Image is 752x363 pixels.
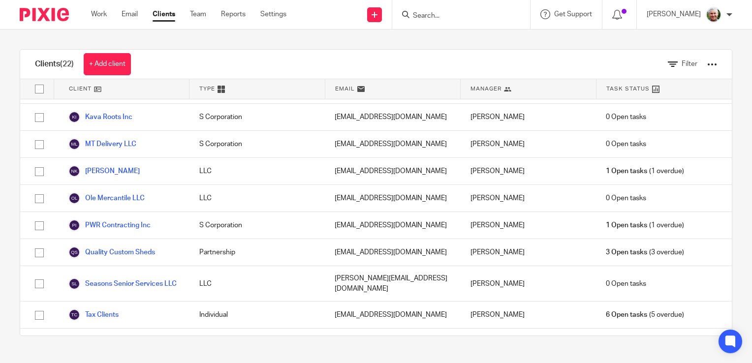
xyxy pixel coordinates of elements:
[325,266,461,301] div: [PERSON_NAME][EMAIL_ADDRESS][DOMAIN_NAME]
[682,60,697,67] span: Filter
[461,302,596,328] div: [PERSON_NAME]
[189,239,325,266] div: Partnership
[461,158,596,184] div: [PERSON_NAME]
[20,8,69,21] img: Pixie
[325,212,461,239] div: [EMAIL_ADDRESS][DOMAIN_NAME]
[606,85,650,93] span: Task Status
[68,278,177,290] a: Seasons Senior Services LLC
[68,111,132,123] a: Kava Roots Inc
[69,85,92,93] span: Client
[606,166,684,176] span: (1 overdue)
[606,247,647,257] span: 3 Open tasks
[68,111,80,123] img: svg%3E
[189,302,325,328] div: Individual
[122,9,138,19] a: Email
[68,309,80,321] img: svg%3E
[189,185,325,212] div: LLC
[91,9,107,19] a: Work
[461,266,596,301] div: [PERSON_NAME]
[647,9,701,19] p: [PERSON_NAME]
[30,80,49,98] input: Select all
[60,60,74,68] span: (22)
[68,138,80,150] img: svg%3E
[68,165,80,177] img: svg%3E
[68,219,151,231] a: PWR Contracting Inc
[189,104,325,130] div: S Corporation
[606,220,647,230] span: 1 Open tasks
[190,9,206,19] a: Team
[68,246,155,258] a: Quality Custom Sheds
[68,165,140,177] a: [PERSON_NAME]
[68,309,119,321] a: Tax Clients
[461,185,596,212] div: [PERSON_NAME]
[68,192,145,204] a: Ole Mercantile LLC
[68,138,136,150] a: MT Delivery LLC
[189,158,325,184] div: LLC
[260,9,286,19] a: Settings
[470,85,501,93] span: Manager
[606,247,684,257] span: (3 overdue)
[189,131,325,157] div: S Corporation
[325,104,461,130] div: [EMAIL_ADDRESS][DOMAIN_NAME]
[153,9,175,19] a: Clients
[606,310,684,320] span: (5 overdue)
[68,192,80,204] img: svg%3E
[606,112,646,122] span: 0 Open tasks
[606,220,684,230] span: (1 overdue)
[554,11,592,18] span: Get Support
[68,219,80,231] img: svg%3E
[325,302,461,328] div: [EMAIL_ADDRESS][DOMAIN_NAME]
[68,278,80,290] img: svg%3E
[189,212,325,239] div: S Corporation
[325,239,461,266] div: [EMAIL_ADDRESS][DOMAIN_NAME]
[325,158,461,184] div: [EMAIL_ADDRESS][DOMAIN_NAME]
[221,9,246,19] a: Reports
[412,12,501,21] input: Search
[606,139,646,149] span: 0 Open tasks
[461,131,596,157] div: [PERSON_NAME]
[706,7,721,23] img: kim_profile.jpg
[84,53,131,75] a: + Add client
[189,266,325,301] div: LLC
[325,185,461,212] div: [EMAIL_ADDRESS][DOMAIN_NAME]
[606,193,646,203] span: 0 Open tasks
[35,59,74,69] h1: Clients
[461,212,596,239] div: [PERSON_NAME]
[461,239,596,266] div: [PERSON_NAME]
[68,246,80,258] img: svg%3E
[606,310,647,320] span: 6 Open tasks
[335,85,355,93] span: Email
[461,104,596,130] div: [PERSON_NAME]
[199,85,215,93] span: Type
[325,131,461,157] div: [EMAIL_ADDRESS][DOMAIN_NAME]
[606,279,646,289] span: 0 Open tasks
[606,166,647,176] span: 1 Open tasks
